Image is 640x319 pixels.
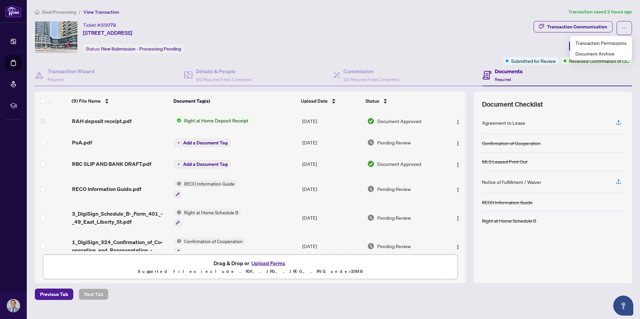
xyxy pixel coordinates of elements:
[72,238,169,254] span: 1_DigiSign_324_Confirmation_of_Co-operation_and_Representation_-_Tenant_Landlord_-_PropTx-[PERSON...
[214,259,287,268] span: Drag & Drop or
[174,160,231,169] button: Add a Document Tag
[72,117,132,125] span: RAH deposit receipt.pdf
[377,139,411,146] span: Pending Review
[300,175,365,203] td: [DATE]
[72,210,169,226] span: 3_DigiSign_Schedule_B-_Form_401_-_49_East_Liberty_St.pdf
[79,8,81,16] li: /
[35,21,77,53] img: IMG-C12303279_1.jpg
[300,232,365,261] td: [DATE]
[300,132,365,153] td: [DATE]
[101,46,181,52] span: New Submission - Processing Pending
[171,92,298,110] th: Document Tag(s)
[83,29,132,37] span: [STREET_ADDRESS]
[181,117,251,124] span: Right at Home Deposit Receipt
[196,77,251,82] span: 3/3 Required Fields Completed
[183,140,228,145] span: Add a Document Tag
[622,26,627,30] span: ellipsis
[181,180,237,187] span: RECO Information Guide
[453,212,463,223] button: Logo
[455,187,461,193] img: Logo
[453,137,463,148] button: Logo
[377,117,421,125] span: Document Approved
[48,77,64,82] span: Required
[482,139,541,147] div: Confirmation of Cooperation
[455,162,461,168] img: Logo
[35,10,39,14] span: home
[568,8,632,16] article: Transaction saved 2 hours ago
[366,97,379,105] span: Status
[482,199,533,206] div: RECO Information Guide
[367,117,375,125] img: Document Status
[72,138,92,146] span: PoA.pdf
[455,141,461,146] img: Logo
[575,50,627,57] span: Document Archive
[482,217,536,224] div: Right at Home Schedule B
[569,57,629,65] span: Received Confirmation of Closing
[343,77,399,82] span: 2/2 Required Fields Completed
[343,67,399,75] h4: Commission
[72,185,141,193] span: RECO Information Guide.pdf
[367,242,375,250] img: Document Status
[183,162,228,167] span: Add a Document Tag
[367,185,375,193] img: Document Status
[83,21,116,29] div: Ticket #:
[35,289,73,300] button: Previous Tab
[301,97,328,105] span: Upload Date
[43,255,458,280] span: Drag & Drop orUpload FormsSupported files include .PDF, .JPG, .JPEG, .PNG under25MB
[72,160,151,168] span: RBC SLIP AND BANK DRAFT.pdf
[174,139,231,147] button: Add a Document Tag
[42,9,76,15] span: Deal Processing
[482,100,543,109] span: Document Checklist
[613,296,633,316] button: Open asap
[495,77,511,82] span: Required
[453,241,463,251] button: Logo
[7,299,20,312] img: Profile Icon
[367,214,375,221] img: Document Status
[174,209,181,216] img: Status Icon
[547,21,607,32] div: Transaction Communication
[300,110,365,132] td: [DATE]
[83,9,119,15] span: View Transaction
[69,92,171,110] th: (9) File Name
[174,237,245,255] button: Status IconConfirmation of Cooperation
[48,67,95,75] h4: Transaction Wizard
[40,289,68,300] span: Previous Tab
[495,67,523,75] h4: Documents
[300,203,365,232] td: [DATE]
[534,21,613,32] button: Transaction Communication
[249,259,287,268] button: Upload Forms
[174,117,251,124] button: Status IconRight at Home Deposit Receipt
[367,139,375,146] img: Document Status
[511,57,556,65] span: Submitted for Review
[453,116,463,126] button: Logo
[101,22,116,28] span: 55078
[455,244,461,250] img: Logo
[72,97,101,105] span: (9) File Name
[83,44,184,53] div: Status:
[79,289,108,300] button: Next Tab
[196,67,251,75] h4: Details & People
[174,117,181,124] img: Status Icon
[377,185,411,193] span: Pending Review
[174,180,181,187] img: Status Icon
[482,119,525,126] div: Agreement to Lease
[455,216,461,221] img: Logo
[181,209,241,216] span: Right at Home Schedule B
[377,214,411,221] span: Pending Review
[569,40,632,52] button: Update for Admin Review
[300,153,365,175] td: [DATE]
[181,237,245,245] span: Confirmation of Cooperation
[174,237,181,245] img: Status Icon
[174,180,237,198] button: Status IconRECO Information Guide
[575,39,627,46] span: Transaction Permissions
[455,119,461,125] img: Logo
[298,92,363,110] th: Upload Date
[453,184,463,194] button: Logo
[174,209,241,227] button: Status IconRight at Home Schedule B
[453,158,463,169] button: Logo
[482,178,541,186] div: Notice of Fulfillment / Waiver
[367,160,375,168] img: Document Status
[482,158,528,165] div: MLS Leased Print Out
[177,163,180,166] span: plus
